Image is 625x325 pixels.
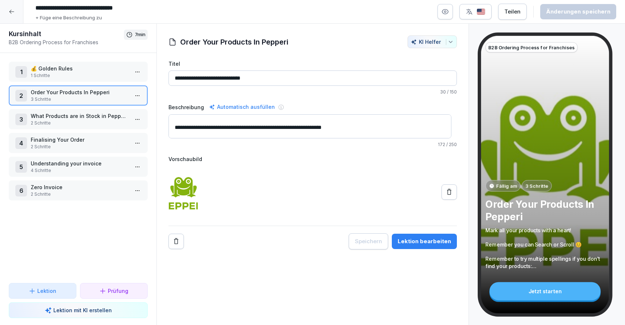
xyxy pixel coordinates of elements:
[31,72,129,79] p: 1 Schritte
[525,182,548,189] p: 3 Schritte
[398,237,451,245] div: Lektion bearbeiten
[438,142,445,147] span: 172
[9,109,148,129] div: 3What Products are in Stock in Pepperi?2 Schritte
[15,66,27,78] div: 1
[31,88,129,96] p: Order Your Products In Pepperi
[31,120,129,126] p: 2 Schritte
[496,182,516,189] p: Fällig am
[168,155,457,163] label: Vorschaubild
[488,44,575,51] p: B2B Ordering Process for Franchises
[168,60,457,68] label: Titel
[9,38,124,46] p: B2B Ordering Process for Franchises
[485,198,605,223] p: Order Your Products In Pepperi
[349,233,388,249] button: Speichern
[15,161,27,173] div: 5
[31,112,129,120] p: What Products are in Stock in Pepperi?
[9,30,124,38] h1: Kursinhalt
[15,114,27,125] div: 3
[180,37,288,47] h1: Order Your Products In Pepperi
[15,90,27,102] div: 2
[9,283,76,299] button: Lektion
[546,8,610,16] div: Änderungen speichern
[168,103,204,111] label: Beschreibung
[9,180,148,200] div: 6Zero Invoice2 Schritte
[15,137,27,149] div: 4
[80,283,148,299] button: Prüfung
[31,183,129,191] p: Zero Invoice
[31,160,129,167] p: Understanding your invoice
[31,167,129,174] p: 4 Schritte
[168,89,457,95] p: / 150
[504,8,520,16] div: Teilen
[9,157,148,177] div: 5Understanding your invoice4 Schritte
[408,35,457,48] button: KI Helfer
[489,282,601,300] div: Jetzt starten
[53,306,112,314] p: Lektion mit KI erstellen
[9,302,148,318] button: Lektion mit KI erstellen
[31,191,129,198] p: 2 Schritte
[540,4,616,19] button: Änderungen speichern
[31,136,129,144] p: Finalising Your Order
[485,227,605,270] p: Mark all your products with a heart! Remember you can Search or Scroll 😊 Remember to try multiple...
[477,8,485,15] img: us.svg
[392,234,457,249] button: Lektion bearbeiten
[355,237,382,245] div: Speichern
[31,65,129,72] p: 💰 Golden Rules
[440,89,446,95] span: 30
[35,14,102,22] p: + Füge eine Beschreibung zu
[9,85,148,106] div: 2Order Your Products In Pepperi3 Schritte
[135,31,145,38] p: 7 min
[208,103,276,111] div: Automatisch ausfüllen
[498,4,527,20] button: Teilen
[168,166,198,218] img: ewruwvfutx45lvu7dx8kb0r5.png
[31,144,129,150] p: 2 Schritte
[108,287,128,295] p: Prüfung
[37,287,56,295] p: Lektion
[411,39,454,45] div: KI Helfer
[9,133,148,153] div: 4Finalising Your Order2 Schritte
[31,96,129,103] p: 3 Schritte
[168,141,457,148] p: / 250
[15,185,27,196] div: 6
[168,234,184,249] button: Remove
[9,62,148,82] div: 1💰 Golden Rules1 Schritte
